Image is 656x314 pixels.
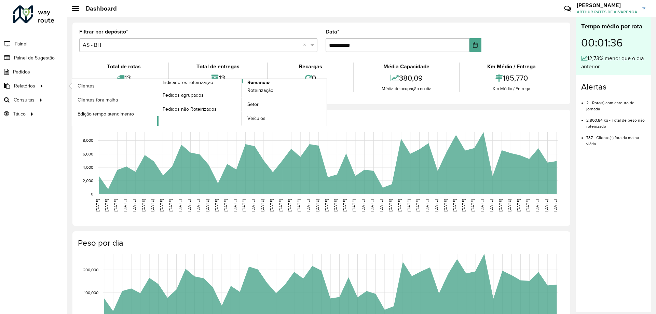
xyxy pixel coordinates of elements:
text: [DATE] [498,199,503,211]
h3: [PERSON_NAME] [577,2,637,9]
text: [DATE] [544,199,548,211]
text: [DATE] [379,199,383,211]
text: [DATE] [397,199,402,211]
text: [DATE] [233,199,237,211]
a: Clientes [72,79,157,93]
a: Veículos [242,112,327,125]
text: 6,000 [83,152,93,156]
span: ARTHUR RATES DE ALVARENGA [577,9,637,15]
text: [DATE] [315,199,319,211]
text: [DATE] [434,199,438,211]
text: [DATE] [407,199,411,211]
text: [DATE] [141,199,146,211]
a: Setor [242,98,327,111]
text: [DATE] [132,199,136,211]
text: [DATE] [333,199,338,211]
text: 0 [91,192,93,196]
span: Roteirização [247,87,273,94]
div: Média de ocupação no dia [356,85,457,92]
h4: Alertas [581,82,645,92]
text: [DATE] [159,199,164,211]
text: [DATE] [278,199,283,211]
text: [DATE] [525,199,530,211]
a: Pedidos agrupados [157,88,242,102]
button: Choose Date [469,38,481,52]
div: 13 [170,71,265,85]
span: Pedidos [13,68,30,76]
text: [DATE] [104,199,109,211]
text: [DATE] [95,199,100,211]
text: [DATE] [480,199,484,211]
span: Painel de Sugestão [14,54,55,62]
li: 2 - Rota(s) com estouro de jornada [586,95,645,112]
text: [DATE] [269,199,274,211]
div: 13 [81,71,166,85]
text: [DATE] [205,199,209,211]
text: [DATE] [352,199,356,211]
text: [DATE] [370,199,374,211]
text: [DATE] [516,199,521,211]
text: [DATE] [187,199,191,211]
text: [DATE] [196,199,200,211]
text: [DATE] [342,199,347,211]
text: [DATE] [113,199,118,211]
div: 185,770 [462,71,562,85]
text: [DATE] [452,199,457,211]
text: [DATE] [470,199,475,211]
span: Romaneio [247,79,270,86]
div: 00:01:36 [581,31,645,54]
span: Painel [15,40,27,47]
text: 2,000 [83,178,93,183]
text: [DATE] [242,199,246,211]
text: [DATE] [535,199,539,211]
span: Relatórios [14,82,35,90]
a: Pedidos não Roteirizados [157,102,242,116]
span: Pedidos agrupados [163,92,204,99]
li: 737 - Cliente(s) fora da malha viária [586,129,645,147]
div: Total de entregas [170,63,265,71]
div: Km Médio / Entrega [462,63,562,71]
text: [DATE] [461,199,466,211]
a: Roteirização [242,84,327,97]
text: [DATE] [489,199,493,211]
text: [DATE] [260,199,264,211]
text: [DATE] [425,199,429,211]
text: [DATE] [324,199,329,211]
div: Tempo médio por rota [581,22,645,31]
span: Clear all [303,41,309,49]
text: [DATE] [507,199,511,211]
text: [DATE] [306,199,310,211]
div: Média Capacidade [356,63,457,71]
text: [DATE] [214,199,219,211]
text: [DATE] [553,199,557,211]
span: Setor [247,101,259,108]
text: [DATE] [361,199,365,211]
a: Edição tempo atendimento [72,107,157,121]
div: 380,09 [356,71,457,85]
a: Clientes fora malha [72,93,157,107]
span: Pedidos não Roteirizados [163,106,217,113]
span: Clientes [78,82,95,90]
h4: Peso por dia [78,238,563,248]
text: [DATE] [388,199,393,211]
text: 4,000 [83,165,93,169]
text: [DATE] [415,199,420,211]
span: Indicadores roteirização [163,79,213,86]
text: 200,000 [83,268,98,272]
a: Romaneio [157,79,327,126]
div: Km Médio / Entrega [462,85,562,92]
span: Edição tempo atendimento [78,110,134,118]
text: [DATE] [123,199,127,211]
span: Clientes fora malha [78,96,118,104]
text: [DATE] [251,199,255,211]
li: 2.800,84 kg - Total de peso não roteirizado [586,112,645,129]
label: Filtrar por depósito [79,28,128,36]
h2: Dashboard [79,5,117,12]
div: 12,73% menor que o dia anterior [581,54,645,71]
text: 8,000 [83,138,93,143]
text: [DATE] [150,199,154,211]
span: Consultas [14,96,35,104]
div: 0 [270,71,352,85]
a: Contato Rápido [560,1,575,16]
text: [DATE] [223,199,228,211]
